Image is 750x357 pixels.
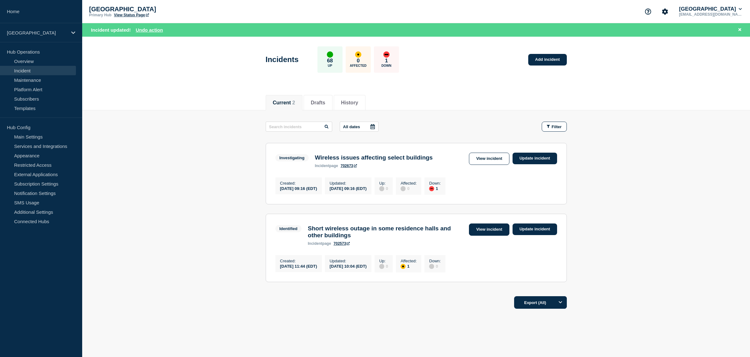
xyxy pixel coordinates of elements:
p: 1 [385,58,388,64]
p: Primary Hub [89,13,111,17]
div: disabled [429,264,434,269]
span: incident [315,164,329,168]
button: Account settings [658,5,672,18]
p: 0 [357,58,359,64]
button: Undo action [136,27,163,33]
button: Current 2 [273,100,295,106]
div: up [327,51,333,58]
a: View Status Page [114,13,149,17]
div: [DATE] 10:04 (EDT) [330,263,367,269]
p: [GEOGRAPHIC_DATA] [89,6,215,13]
a: Update incident [513,223,557,235]
span: Incident updated! [91,27,131,33]
p: Down : [429,259,441,263]
p: Created : [280,181,317,186]
button: [GEOGRAPHIC_DATA] [678,6,743,12]
span: 2 [292,100,295,105]
p: Updated : [330,259,367,263]
div: [DATE] 09:16 (EDT) [280,186,317,191]
div: affected [355,51,361,58]
p: page [315,164,338,168]
p: Up : [379,181,388,186]
button: History [341,100,358,106]
p: [GEOGRAPHIC_DATA] [7,30,67,35]
h3: Wireless issues affecting select buildings [315,154,433,161]
span: incident [308,241,322,246]
span: Filter [552,124,562,129]
div: 1 [401,263,417,269]
p: Affected [350,64,366,67]
div: down [429,186,434,191]
button: Export (All) [514,296,567,309]
p: Created : [280,259,317,263]
button: Filter [542,122,567,132]
h1: Incidents [266,55,299,64]
p: Affected : [401,259,417,263]
p: Updated : [330,181,367,186]
a: 702673 [341,164,357,168]
div: disabled [379,264,384,269]
div: 1 [429,186,441,191]
p: page [308,241,331,246]
p: 68 [327,58,333,64]
a: View incident [469,223,509,236]
p: Affected : [401,181,417,186]
div: disabled [401,186,406,191]
div: 0 [429,263,441,269]
button: Support [641,5,655,18]
a: Update incident [513,153,557,164]
div: affected [401,264,406,269]
p: Down : [429,181,441,186]
div: [DATE] 09:16 (EDT) [330,186,367,191]
div: down [383,51,390,58]
button: Drafts [311,100,325,106]
p: Up [328,64,332,67]
p: [EMAIL_ADDRESS][DOMAIN_NAME] [678,12,743,17]
div: 0 [379,263,388,269]
h3: Short wireless outage in some residence halls and other buildings [308,225,466,239]
a: View incident [469,153,509,165]
span: Investigating [275,154,309,161]
a: 702573 [333,241,350,246]
div: [DATE] 11:44 (EDT) [280,263,317,269]
p: Up : [379,259,388,263]
div: 0 [401,186,417,191]
a: Add incident [528,54,567,66]
p: All dates [343,124,360,129]
div: 0 [379,186,388,191]
button: Options [554,296,567,309]
button: All dates [340,122,379,132]
p: Down [381,64,391,67]
span: Identified [275,225,302,232]
div: disabled [379,186,384,191]
input: Search incidents [266,122,332,132]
